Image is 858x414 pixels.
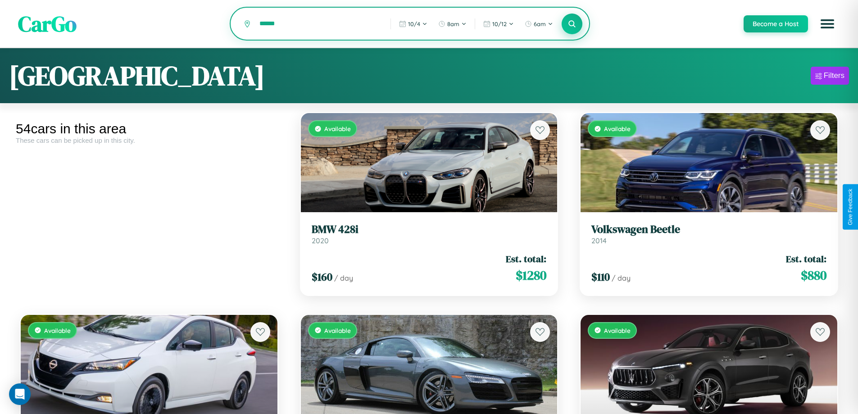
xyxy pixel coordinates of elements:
[591,223,826,236] h3: Volkswagen Beetle
[815,11,840,36] button: Open menu
[324,125,351,132] span: Available
[492,20,507,27] span: 10 / 12
[408,20,420,27] span: 10 / 4
[324,327,351,334] span: Available
[312,223,547,245] a: BMW 428i2020
[312,236,329,245] span: 2020
[847,189,853,225] div: Give Feedback
[16,136,282,144] div: These cars can be picked up in this city.
[591,269,610,284] span: $ 110
[744,15,808,32] button: Become a Host
[9,383,31,405] div: Open Intercom Messenger
[591,236,607,245] span: 2014
[520,17,558,31] button: 6am
[9,57,265,94] h1: [GEOGRAPHIC_DATA]
[824,71,844,80] div: Filters
[312,269,332,284] span: $ 160
[534,20,546,27] span: 6am
[18,9,77,39] span: CarGo
[591,223,826,245] a: Volkswagen Beetle2014
[604,125,631,132] span: Available
[434,17,471,31] button: 8am
[604,327,631,334] span: Available
[612,273,631,282] span: / day
[786,252,826,265] span: Est. total:
[811,67,849,85] button: Filters
[334,273,353,282] span: / day
[801,266,826,284] span: $ 880
[447,20,459,27] span: 8am
[516,266,546,284] span: $ 1280
[479,17,518,31] button: 10/12
[506,252,546,265] span: Est. total:
[16,121,282,136] div: 54 cars in this area
[395,17,432,31] button: 10/4
[312,223,547,236] h3: BMW 428i
[44,327,71,334] span: Available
